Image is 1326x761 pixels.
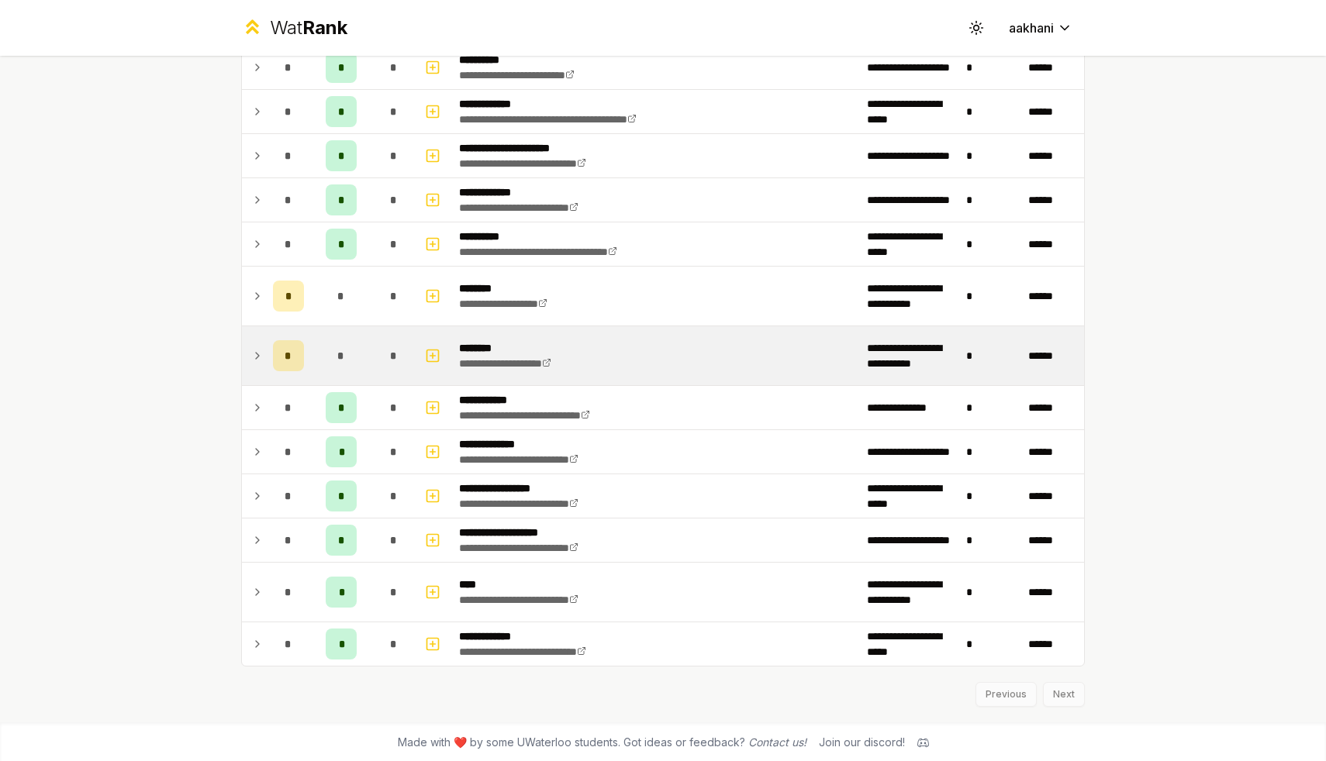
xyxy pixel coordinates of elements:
span: Made with ❤️ by some UWaterloo students. Got ideas or feedback? [398,735,806,750]
button: aakhani [996,14,1085,42]
span: aakhani [1009,19,1054,37]
div: Wat [270,15,347,40]
div: Join our discord! [819,735,905,750]
a: Contact us! [748,735,806,749]
a: WatRank [241,15,347,40]
span: Rank [302,16,347,39]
